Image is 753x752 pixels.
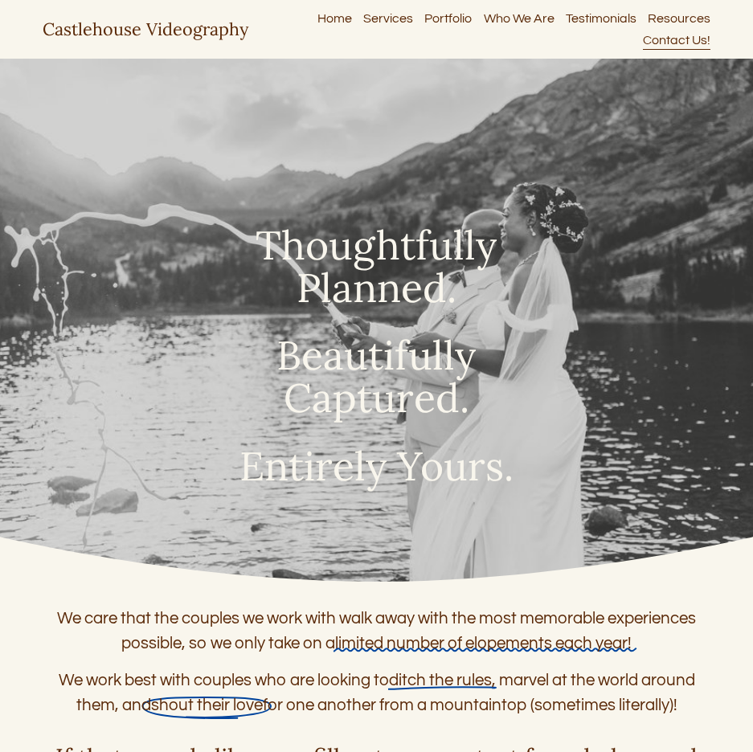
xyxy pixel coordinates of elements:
[184,334,570,419] h1: Beautifully Captured.
[184,224,570,309] h1: Thoughtfully Planned.
[317,7,352,29] a: Home
[43,18,248,40] a: Castlehouse Videography
[335,635,632,652] span: limited number of elopements each year!
[184,445,570,488] h1: Entirely Yours.
[59,672,389,689] span: We work best with couples who are looking to
[424,7,472,29] a: Portfolio
[643,30,710,51] a: Contact Us!
[151,697,263,713] span: shout their love
[389,672,492,689] span: ditch the rules
[648,7,710,29] a: Resources
[566,7,636,29] a: Testimonials
[484,7,555,29] a: Who We Are
[263,697,677,713] span: for one another from a mountaintop (sometimes literally)!
[43,607,710,656] p: We care that the couples we work with walk away with the most memorable experiences possible, so ...
[363,7,413,29] a: Services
